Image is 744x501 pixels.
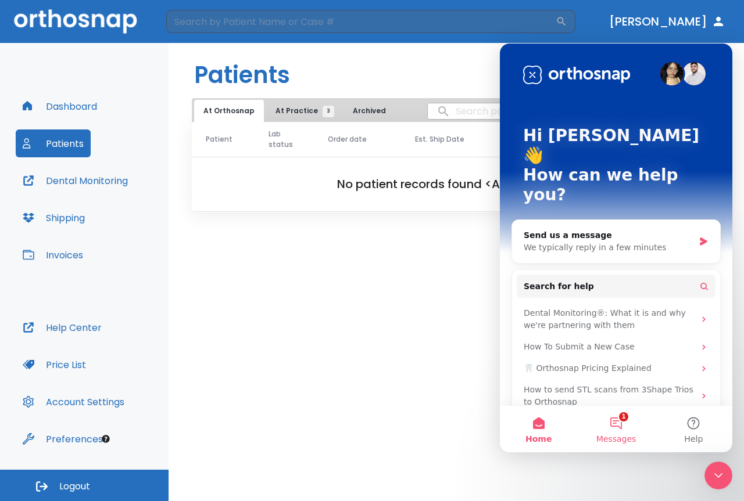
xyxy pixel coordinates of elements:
[206,134,233,145] span: Patient
[101,434,111,444] div: Tooltip anchor
[340,100,398,122] button: Archived
[194,100,264,122] button: At Orthosnap
[14,9,137,33] img: Orthosnap
[16,388,131,416] button: Account Settings
[269,129,300,150] span: Lab status
[194,100,395,122] div: tabs
[428,100,638,122] input: search
[16,313,109,341] button: Help Center
[59,480,90,493] span: Logout
[166,10,556,33] input: Search by Patient Name or Case #
[704,462,732,489] iframe: Intercom live chat
[500,44,732,452] iframe: Intercom live chat
[16,92,104,120] button: Dashboard
[16,425,110,453] button: Preferences
[604,11,730,32] button: [PERSON_NAME]
[16,129,91,157] button: Patients
[415,134,464,145] span: Est. Ship Date
[210,175,702,193] h2: No patient records found <At Orthosnap>
[323,106,334,117] span: 3
[16,204,92,232] button: Shipping
[328,134,367,145] span: Order date
[194,57,290,92] h1: Patients
[16,167,135,194] button: Dental Monitoring
[16,241,90,269] button: Invoices
[276,106,328,116] span: At Practice
[16,351,93,379] button: Price List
